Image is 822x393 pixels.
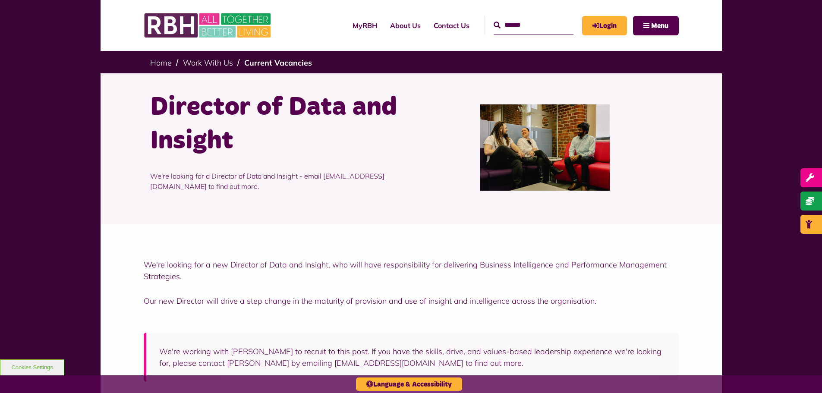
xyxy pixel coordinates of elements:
[150,91,405,158] h1: Director of Data and Insight
[582,16,627,35] a: MyRBH
[384,14,427,37] a: About Us
[150,58,172,68] a: Home
[183,58,233,68] a: Work With Us
[144,9,273,42] img: RBH
[144,295,679,307] p: Our new Director will drive a step change in the maturity of provision and use of insight and int...
[346,14,384,37] a: MyRBH
[159,346,666,369] p: We're working with [PERSON_NAME] to recruit to this post. If you have the skills, drive, and valu...
[633,16,679,35] button: Navigation
[480,104,610,191] img: RBH March 114
[783,354,822,393] iframe: Netcall Web Assistant for live chat
[427,14,476,37] a: Contact Us
[144,259,679,282] p: We're looking for a new Director of Data and Insight, who will have responsibility for delivering...
[150,158,405,204] p: We're looking for a Director of Data and Insight - email [EMAIL_ADDRESS][DOMAIN_NAME] to find out...
[244,58,312,68] a: Current Vacancies
[651,22,668,29] span: Menu
[356,377,462,391] button: Language & Accessibility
